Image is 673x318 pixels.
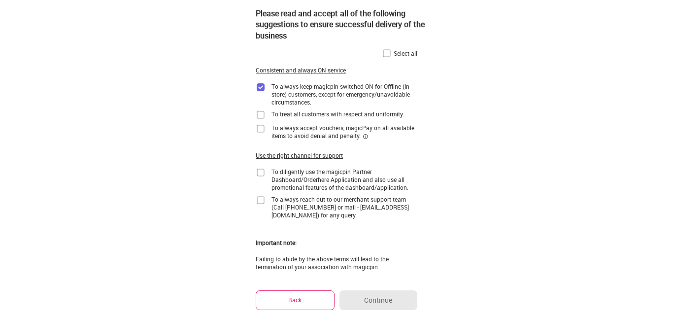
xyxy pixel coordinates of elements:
[256,195,266,205] img: home-delivery-unchecked-checkbox-icon.f10e6f61.svg
[256,124,266,134] img: home-delivery-unchecked-checkbox-icon.f10e6f61.svg
[271,168,417,191] div: To diligently use the magicpin Partner Dashboard/Orderhere Application and also use all promotion...
[256,82,266,92] img: checkbox_purple.ceb64cee.svg
[394,49,417,57] div: Select all
[256,66,346,74] div: Consistent and always ON service
[271,82,417,106] div: To always keep magicpin switched ON for Offline (In-store) customers, except for emergency/unavoi...
[256,239,297,247] div: Important note:
[339,290,417,310] button: Continue
[256,290,335,310] button: Back
[271,110,404,118] div: To treat all customers with respect and uniformity.
[363,134,369,140] img: informationCircleBlack.2195f373.svg
[256,168,266,177] img: home-delivery-unchecked-checkbox-icon.f10e6f61.svg
[256,255,417,271] div: Failing to abide by the above terms will lead to the termination of your association with magicpin
[256,110,266,120] img: home-delivery-unchecked-checkbox-icon.f10e6f61.svg
[256,151,343,160] div: Use the right channel for support
[271,195,417,219] div: To always reach out to our merchant support team (Call [PHONE_NUMBER] or mail - [EMAIL_ADDRESS][D...
[382,48,392,58] img: home-delivery-unchecked-checkbox-icon.f10e6f61.svg
[271,124,417,140] div: To always accept vouchers, magicPay on all available items to avoid denial and penalty.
